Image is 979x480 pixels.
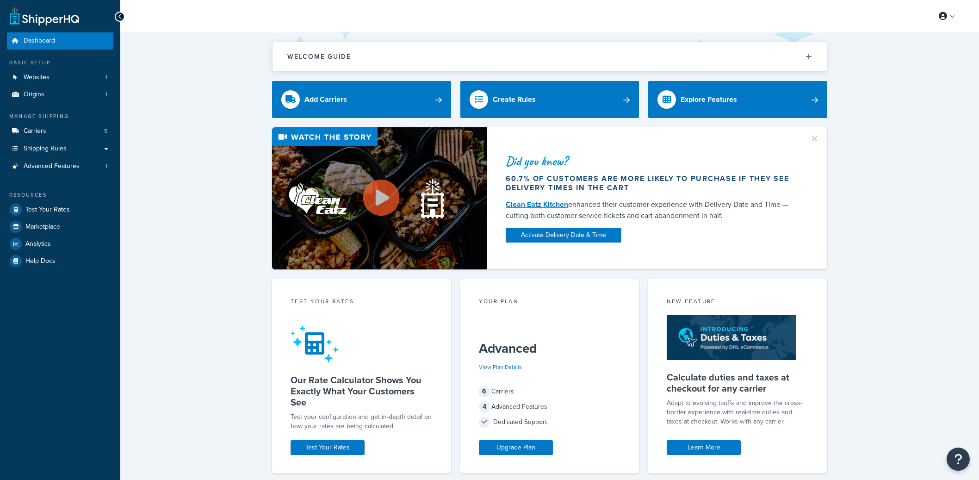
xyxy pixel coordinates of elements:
span: Advanced Features [24,162,80,170]
a: Activate Delivery Date & Time [506,228,621,243]
li: Carriers [7,123,113,140]
li: Advanced Features [7,158,113,175]
div: Carriers [479,385,621,398]
span: 6 [479,386,490,397]
div: Create Rules [493,93,536,106]
h5: Calculate duties and taxes at checkout for any carrier [667,372,809,394]
span: 4 [479,401,490,412]
div: Basic Setup [7,59,113,67]
a: Shipping Rules [7,140,113,157]
div: Advanced Features [479,400,621,413]
div: Resources [7,191,113,199]
span: 1 [105,162,107,170]
a: Upgrade Plan [479,440,553,455]
h2: Welcome Guide [287,53,351,60]
a: View Plan Details [479,363,522,371]
span: Dashboard [24,37,55,45]
span: 1 [105,91,107,99]
a: Advanced Features1 [7,158,113,175]
span: Analytics [25,240,51,248]
span: Shipping Rules [24,145,67,153]
a: Test Your Rates [291,440,365,455]
div: Explore Features [681,93,737,106]
img: Video thumbnail [272,127,487,269]
div: Add Carriers [304,93,347,106]
span: 5 [104,127,107,135]
button: Open Resource Center [947,448,970,471]
a: Explore Features [648,81,827,118]
p: Adapt to evolving tariffs and improve the cross-border experience with real-time duties and taxes... [667,399,809,426]
a: Create Rules [460,81,639,118]
span: 1 [105,74,107,81]
span: Marketplace [25,223,60,231]
div: 60.7% of customers are more likely to purchase if they see delivery times in the cart [506,174,798,193]
button: Welcome Guide [273,42,827,71]
div: Dedicated Support [479,416,621,429]
div: Test your rates [291,297,433,308]
li: Websites [7,69,113,86]
div: New Feature [667,297,809,308]
a: Clean Eatz Kitchen [506,199,568,210]
span: Origins [24,91,44,99]
div: Did you know? [506,155,798,168]
a: Test Your Rates [7,201,113,218]
h5: Our Rate Calculator Shows You Exactly What Your Customers See [291,374,433,408]
li: Origins [7,86,113,103]
div: enhanced their customer experience with Delivery Date and Time — cutting both customer service ti... [506,199,798,221]
div: Your Plan [479,297,621,308]
a: Carriers5 [7,123,113,140]
div: Manage Shipping [7,112,113,120]
span: Carriers [24,127,46,135]
a: Learn More [667,440,741,455]
a: Dashboard [7,32,113,50]
a: Marketplace [7,218,113,235]
a: Websites1 [7,69,113,86]
span: Help Docs [25,257,56,265]
a: Analytics [7,236,113,252]
span: Test Your Rates [25,206,70,214]
h5: Advanced [479,341,621,356]
a: Help Docs [7,253,113,269]
div: Test your configuration and get in-depth detail on how your rates are being calculated. [291,412,433,431]
a: Origins1 [7,86,113,103]
span: Websites [24,74,50,81]
a: Add Carriers [272,81,451,118]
